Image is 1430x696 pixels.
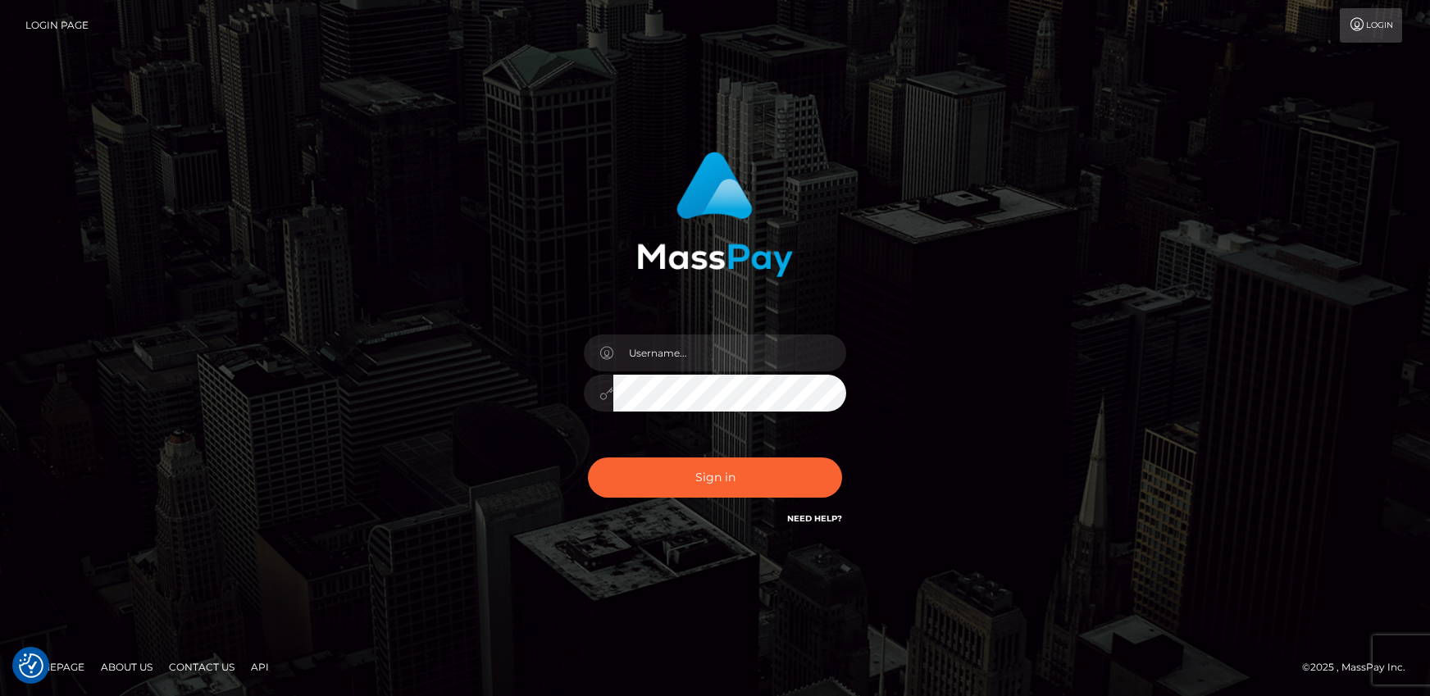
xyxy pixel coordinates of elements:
a: API [244,654,276,680]
a: Login [1340,8,1402,43]
a: About Us [94,654,159,680]
a: Contact Us [162,654,241,680]
a: Homepage [18,654,91,680]
a: Login Page [25,8,89,43]
img: MassPay Login [637,152,793,277]
input: Username... [613,334,846,371]
button: Consent Preferences [19,653,43,678]
button: Sign in [588,457,842,498]
div: © 2025 , MassPay Inc. [1302,658,1418,676]
img: Revisit consent button [19,653,43,678]
a: Need Help? [787,513,842,524]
